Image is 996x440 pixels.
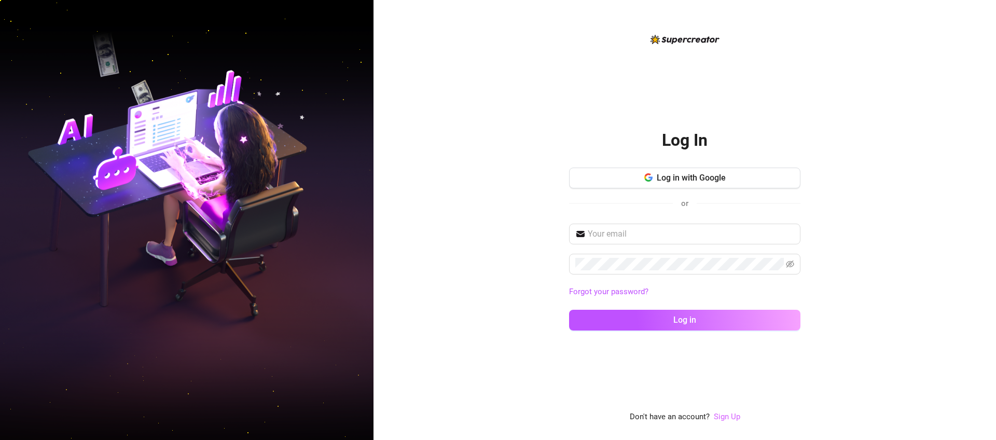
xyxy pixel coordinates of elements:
button: Log in with Google [569,168,800,188]
a: Forgot your password? [569,286,800,298]
input: Your email [588,228,794,240]
span: Log in [673,315,696,325]
button: Log in [569,310,800,331]
span: eye-invisible [786,260,794,268]
span: Log in with Google [657,173,726,183]
a: Forgot your password? [569,287,648,296]
span: Don't have an account? [630,411,710,423]
span: or [681,199,688,208]
a: Sign Up [714,412,740,421]
img: logo-BBDzfeDw.svg [651,35,720,44]
h2: Log In [662,130,708,151]
a: Sign Up [714,411,740,423]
